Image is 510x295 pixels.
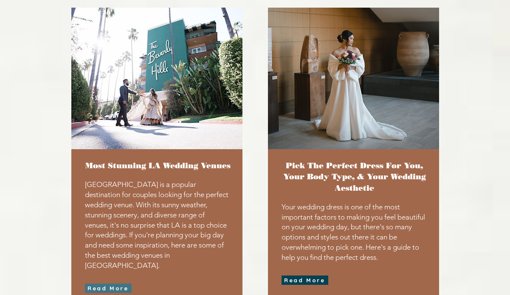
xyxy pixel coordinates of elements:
span: Read More [87,285,128,292]
a: Read More [282,276,328,285]
a: Most Stunning LA Wedding Venues [85,161,231,170]
a: Read More [85,284,132,293]
span: Read More [284,277,325,284]
a: Pick The Perfect Dress For You, Your Body Type, & Your Wedding Aesthetic [283,161,426,192]
span: Your wedding dress is one of the most important factors to making you feel beautiful on your wedd... [282,203,425,262]
span: [GEOGRAPHIC_DATA] is a popular destination for couples looking for the perfect wedding venue. Wit... [85,180,228,269]
img: Indian bride and groom outside Beverly Hills Hotel [71,8,242,149]
img: faye+jose_0009_edited.jpg [268,8,439,149]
